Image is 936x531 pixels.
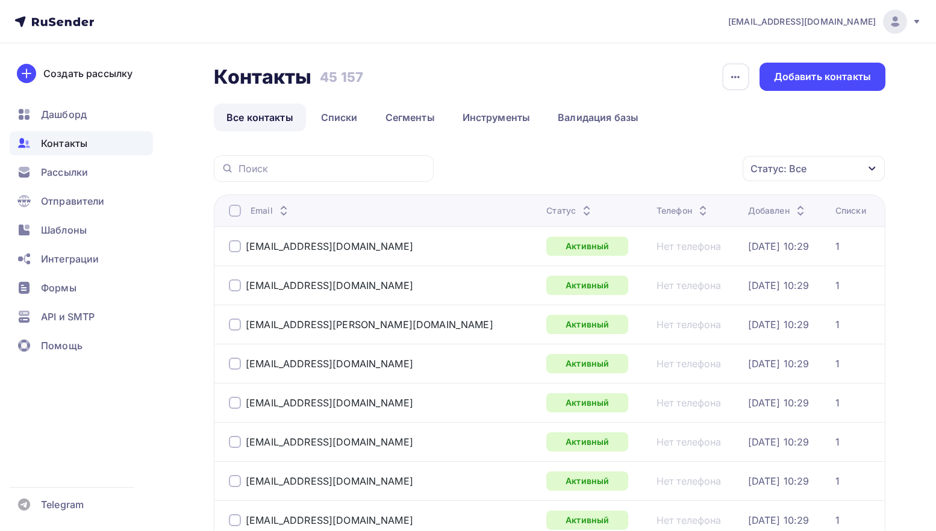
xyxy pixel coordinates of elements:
a: Валидация базы [545,104,651,131]
a: [EMAIL_ADDRESS][DOMAIN_NAME] [246,279,413,291]
div: 1 [835,279,840,291]
a: Дашборд [10,102,153,126]
span: Контакты [41,136,87,151]
a: [EMAIL_ADDRESS][DOMAIN_NAME] [246,358,413,370]
div: Добавить контакты [774,70,871,84]
span: Помощь [41,338,83,353]
a: Формы [10,276,153,300]
a: [DATE] 10:29 [748,397,810,409]
a: 1 [835,240,840,252]
a: Нет телефона [657,279,722,291]
div: Статус [546,205,594,217]
a: Нет телефона [657,475,722,487]
a: Нет телефона [657,436,722,448]
span: [EMAIL_ADDRESS][DOMAIN_NAME] [728,16,876,28]
div: Телефон [657,205,710,217]
a: [EMAIL_ADDRESS][DOMAIN_NAME] [246,240,413,252]
a: 1 [835,475,840,487]
a: [EMAIL_ADDRESS][DOMAIN_NAME] [728,10,922,34]
div: Создать рассылку [43,66,133,81]
a: [EMAIL_ADDRESS][DOMAIN_NAME] [246,514,413,526]
a: Отправители [10,189,153,213]
span: API и SMTP [41,309,95,324]
a: Нет телефона [657,318,722,331]
a: Активный [546,354,628,373]
a: 1 [835,358,840,370]
span: Шаблоны [41,223,87,237]
a: [DATE] 10:29 [748,514,810,526]
a: [EMAIL_ADDRESS][DOMAIN_NAME] [246,397,413,409]
a: Нет телефона [657,397,722,409]
span: Отправители [41,194,105,208]
button: Статус: Все [742,155,885,182]
a: Нет телефона [657,514,722,526]
div: 1 [835,436,840,448]
a: Списки [308,104,370,131]
a: Инструменты [450,104,543,131]
a: [DATE] 10:29 [748,475,810,487]
a: Активный [546,237,628,256]
a: Активный [546,471,628,491]
span: Telegram [41,497,84,512]
a: Контакты [10,131,153,155]
a: [DATE] 10:29 [748,279,810,291]
span: Формы [41,281,76,295]
a: Активный [546,393,628,412]
span: Интеграции [41,252,99,266]
a: Активный [546,276,628,295]
a: Активный [546,315,628,334]
a: Активный [546,432,628,452]
a: 1 [835,318,840,331]
div: Списки [835,205,866,217]
span: Рассылки [41,165,88,179]
a: [DATE] 10:29 [748,436,810,448]
a: [DATE] 10:29 [748,240,810,252]
a: [EMAIL_ADDRESS][DOMAIN_NAME] [246,475,413,487]
a: Все контакты [214,104,306,131]
a: Нет телефона [657,240,722,252]
a: Сегменты [373,104,448,131]
h3: 45 157 [320,69,363,85]
div: [DATE] 10:29 [748,358,810,370]
a: [EMAIL_ADDRESS][DOMAIN_NAME] [246,436,413,448]
a: 1 [835,397,840,409]
a: Нет телефона [657,358,722,370]
a: Активный [546,511,628,530]
a: [EMAIL_ADDRESS][PERSON_NAME][DOMAIN_NAME] [246,318,493,331]
a: Рассылки [10,160,153,184]
span: Дашборд [41,107,87,122]
a: [DATE] 10:29 [748,318,810,331]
